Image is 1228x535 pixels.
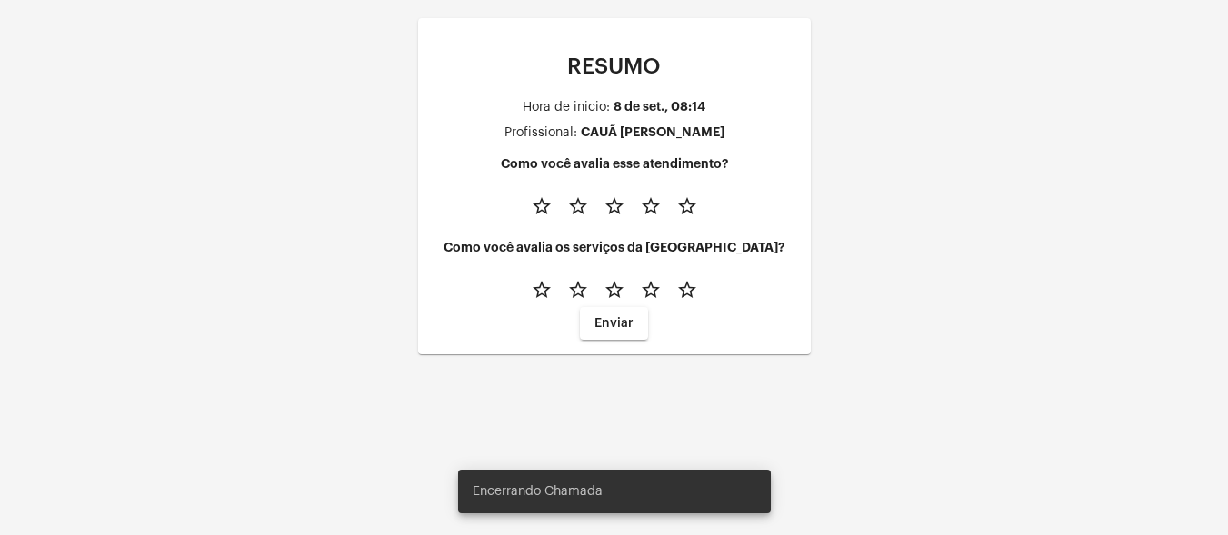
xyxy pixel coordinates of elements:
[473,482,603,500] span: Encerrando Chamada
[614,100,705,114] div: 8 de set., 08:14
[523,101,610,114] div: Hora de inicio:
[604,279,625,301] mat-icon: star_border
[504,126,577,140] div: Profissional:
[676,279,698,301] mat-icon: star_border
[433,54,796,78] p: RESUMO
[433,157,796,171] h4: Como você avalia esse atendimento?
[604,195,625,217] mat-icon: star_border
[580,307,648,340] button: Enviar
[531,279,553,301] mat-icon: star_border
[640,195,662,217] mat-icon: star_border
[594,317,634,330] span: Enviar
[581,125,724,139] div: CAUÃ [PERSON_NAME]
[567,279,589,301] mat-icon: star_border
[567,195,589,217] mat-icon: star_border
[531,195,553,217] mat-icon: star_border
[433,241,796,254] h4: Como você avalia os serviços da [GEOGRAPHIC_DATA]?
[640,279,662,301] mat-icon: star_border
[676,195,698,217] mat-icon: star_border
